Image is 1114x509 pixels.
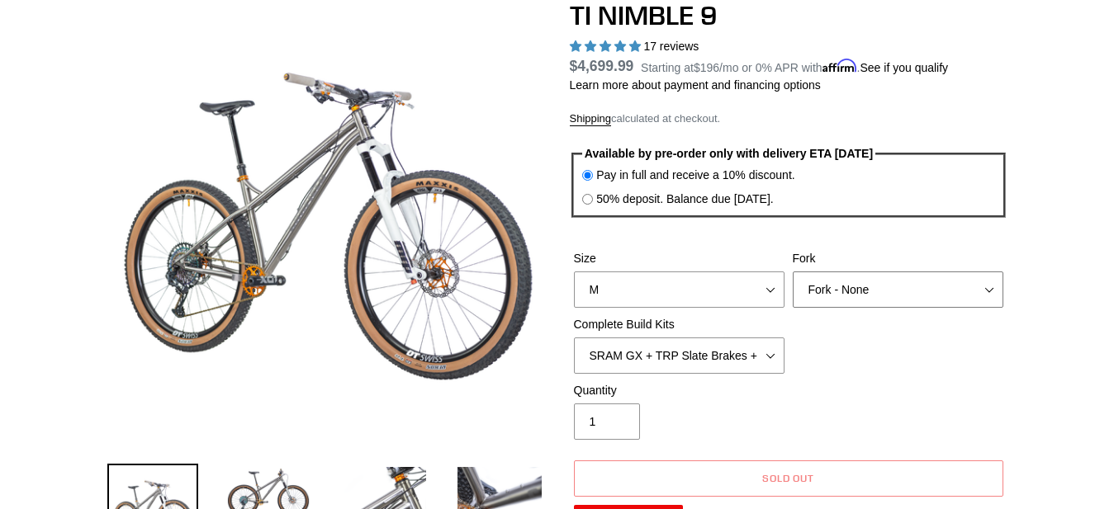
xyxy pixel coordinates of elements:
label: Fork [793,250,1003,267]
span: Affirm [822,59,857,73]
legend: Available by pre-order only with delivery ETA [DATE] [582,145,875,163]
span: $4,699.99 [570,58,634,74]
a: Learn more about payment and financing options [570,78,821,92]
a: See if you qualify - Learn more about Affirm Financing (opens in modal) [860,61,948,74]
span: $196 [694,61,719,74]
div: calculated at checkout. [570,111,1007,127]
p: Starting at /mo or 0% APR with . [641,55,948,77]
button: Sold out [574,460,1003,497]
span: Sold out [762,472,815,484]
label: 50% deposit. Balance due [DATE]. [596,191,774,208]
span: 4.88 stars [570,40,644,53]
label: Complete Build Kits [574,316,785,333]
label: Size [574,250,785,267]
label: Quantity [574,382,785,399]
span: 17 reviews [643,40,699,53]
label: Pay in full and receive a 10% discount. [596,167,794,184]
a: Shipping [570,112,612,126]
